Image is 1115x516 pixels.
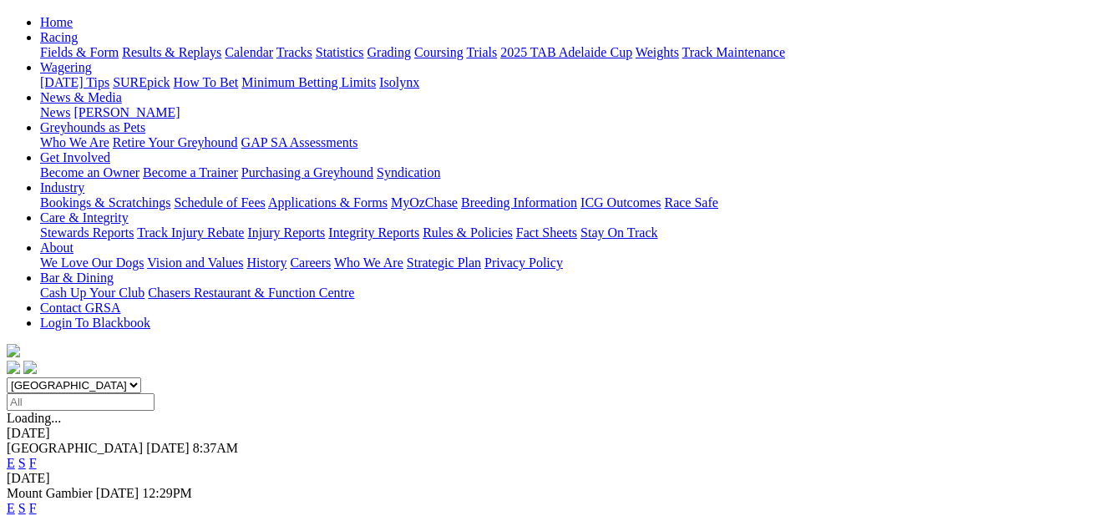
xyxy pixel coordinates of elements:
[682,45,785,59] a: Track Maintenance
[516,225,577,240] a: Fact Sheets
[40,135,1108,150] div: Greyhounds as Pets
[174,75,239,89] a: How To Bet
[40,45,1108,60] div: Racing
[7,501,15,515] a: E
[241,75,376,89] a: Minimum Betting Limits
[29,456,37,470] a: F
[7,471,1108,486] div: [DATE]
[328,225,419,240] a: Integrity Reports
[18,456,26,470] a: S
[40,225,134,240] a: Stewards Reports
[40,195,170,210] a: Bookings & Scratchings
[73,105,180,119] a: [PERSON_NAME]
[40,255,1108,271] div: About
[113,75,170,89] a: SUREpick
[40,120,145,134] a: Greyhounds as Pets
[246,255,286,270] a: History
[40,150,110,164] a: Get Involved
[268,195,388,210] a: Applications & Forms
[379,75,419,89] a: Isolynx
[414,45,464,59] a: Coursing
[241,135,358,149] a: GAP SA Assessments
[40,75,109,89] a: [DATE] Tips
[193,441,238,455] span: 8:37AM
[500,45,632,59] a: 2025 TAB Adelaide Cup
[147,255,243,270] a: Vision and Values
[113,135,238,149] a: Retire Your Greyhound
[7,361,20,374] img: facebook.svg
[367,45,411,59] a: Grading
[580,195,661,210] a: ICG Outcomes
[143,165,238,180] a: Become a Trainer
[461,195,577,210] a: Breeding Information
[40,210,129,225] a: Care & Integrity
[40,60,92,74] a: Wagering
[23,361,37,374] img: twitter.svg
[122,45,221,59] a: Results & Replays
[174,195,265,210] a: Schedule of Fees
[7,344,20,357] img: logo-grsa-white.png
[40,30,78,44] a: Racing
[225,45,273,59] a: Calendar
[466,45,497,59] a: Trials
[423,225,513,240] a: Rules & Policies
[40,225,1108,240] div: Care & Integrity
[40,105,1108,120] div: News & Media
[580,225,657,240] a: Stay On Track
[664,195,717,210] a: Race Safe
[407,255,481,270] a: Strategic Plan
[40,135,109,149] a: Who We Are
[40,271,114,285] a: Bar & Dining
[142,486,192,500] span: 12:29PM
[7,393,155,411] input: Select date
[137,225,244,240] a: Track Injury Rebate
[7,426,1108,441] div: [DATE]
[40,255,144,270] a: We Love Our Dogs
[96,486,139,500] span: [DATE]
[40,105,70,119] a: News
[40,195,1108,210] div: Industry
[636,45,679,59] a: Weights
[148,286,354,300] a: Chasers Restaurant & Function Centre
[484,255,563,270] a: Privacy Policy
[391,195,458,210] a: MyOzChase
[29,501,37,515] a: F
[40,180,84,195] a: Industry
[40,90,122,104] a: News & Media
[146,441,190,455] span: [DATE]
[290,255,331,270] a: Careers
[7,456,15,470] a: E
[40,286,144,300] a: Cash Up Your Club
[7,411,61,425] span: Loading...
[334,255,403,270] a: Who We Are
[247,225,325,240] a: Injury Reports
[40,75,1108,90] div: Wagering
[7,441,143,455] span: [GEOGRAPHIC_DATA]
[40,45,119,59] a: Fields & Form
[40,15,73,29] a: Home
[18,501,26,515] a: S
[40,240,73,255] a: About
[40,165,1108,180] div: Get Involved
[241,165,373,180] a: Purchasing a Greyhound
[40,301,120,315] a: Contact GRSA
[40,165,139,180] a: Become an Owner
[377,165,440,180] a: Syndication
[40,316,150,330] a: Login To Blackbook
[316,45,364,59] a: Statistics
[40,286,1108,301] div: Bar & Dining
[276,45,312,59] a: Tracks
[7,486,93,500] span: Mount Gambier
